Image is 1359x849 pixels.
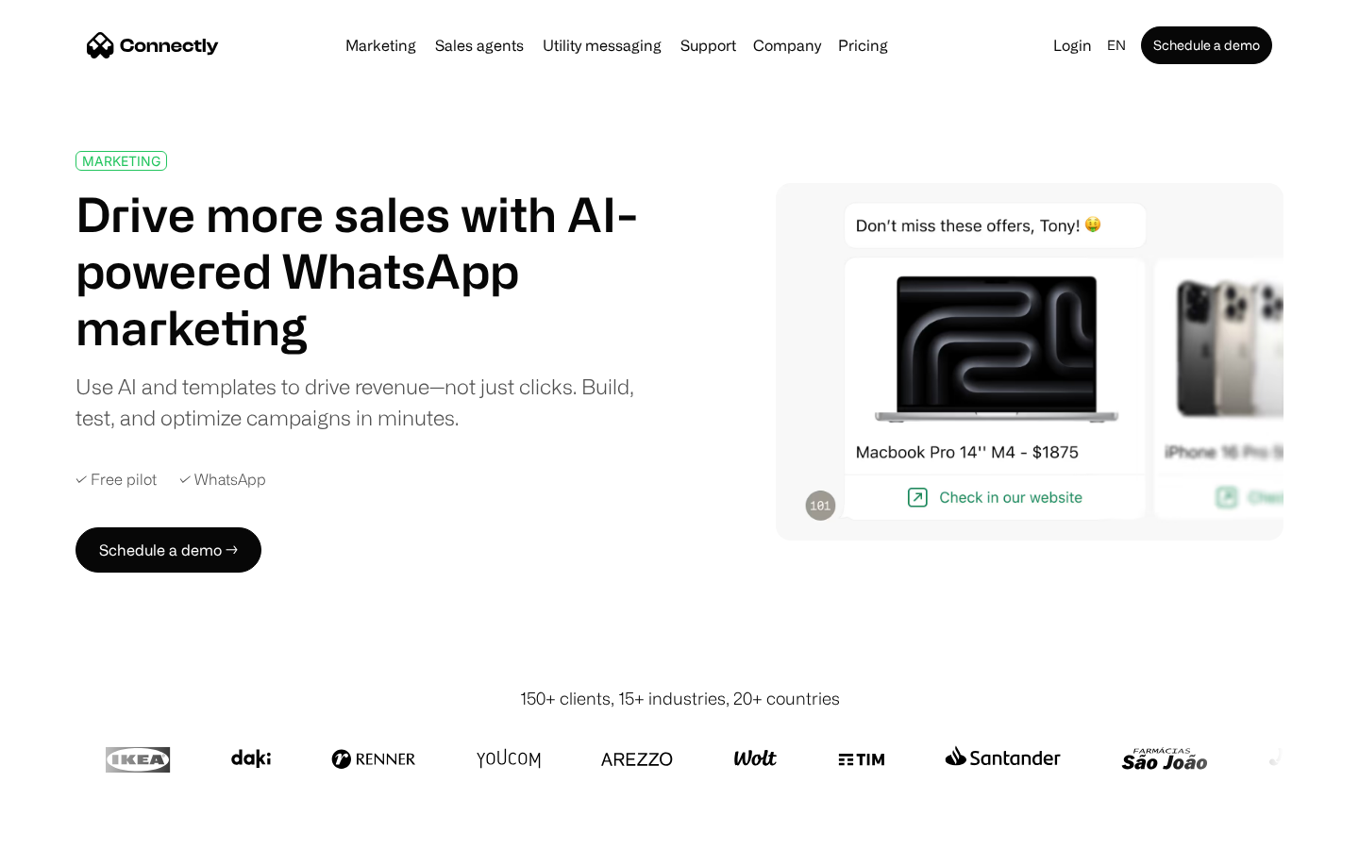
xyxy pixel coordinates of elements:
[1107,32,1126,58] div: en
[1046,32,1099,58] a: Login
[75,371,659,433] div: Use AI and templates to drive revenue—not just clicks. Build, test, and optimize campaigns in min...
[19,814,113,842] aside: Language selected: English
[38,816,113,842] ul: Language list
[673,38,744,53] a: Support
[338,38,424,53] a: Marketing
[535,38,669,53] a: Utility messaging
[428,38,531,53] a: Sales agents
[75,471,157,489] div: ✓ Free pilot
[75,186,659,356] h1: Drive more sales with AI-powered WhatsApp marketing
[179,471,266,489] div: ✓ WhatsApp
[82,154,160,168] div: MARKETING
[753,32,821,58] div: Company
[75,527,261,573] a: Schedule a demo →
[1141,26,1272,64] a: Schedule a demo
[520,686,840,711] div: 150+ clients, 15+ industries, 20+ countries
[830,38,896,53] a: Pricing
